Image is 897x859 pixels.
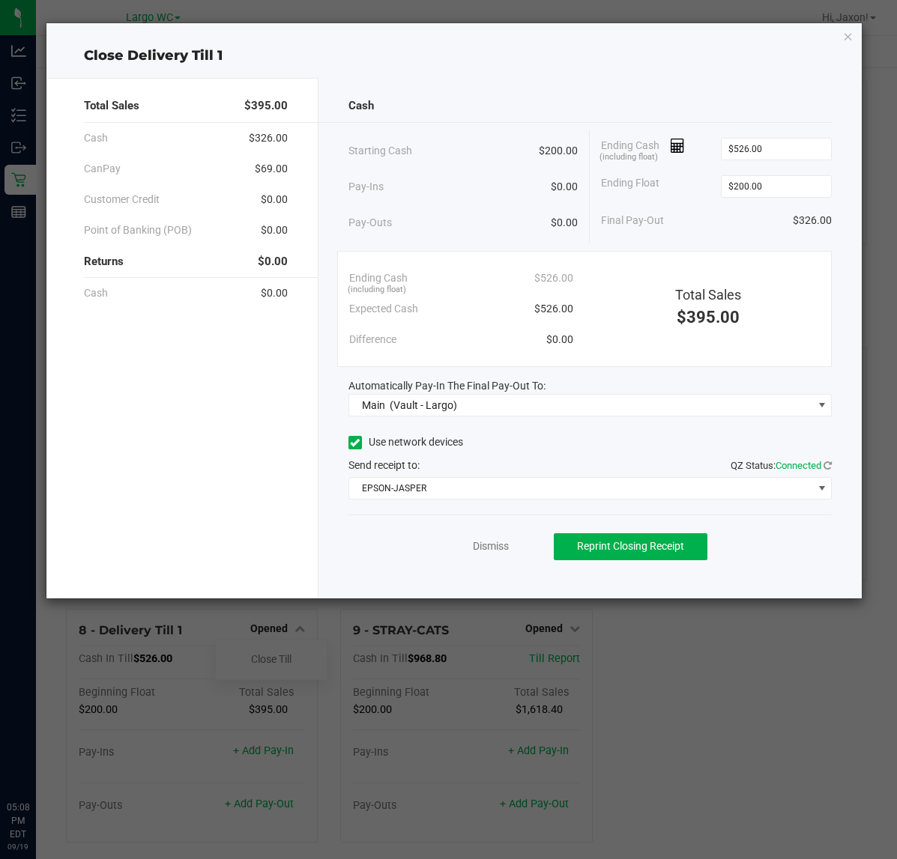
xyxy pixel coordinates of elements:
span: Automatically Pay-In The Final Pay-Out To: [348,380,546,392]
span: CanPay [84,161,121,177]
span: $0.00 [551,215,578,231]
span: $0.00 [261,222,288,238]
span: $0.00 [258,253,288,270]
span: Difference [349,332,396,347]
span: Total Sales [84,97,139,115]
span: Expected Cash [349,301,418,317]
span: Main [362,399,385,411]
div: Close Delivery Till 1 [46,46,863,66]
span: $526.00 [534,270,573,286]
span: $0.00 [551,179,578,195]
span: Total Sales [675,287,741,303]
span: Pay-Outs [348,215,392,231]
span: (including float) [599,151,658,164]
span: $69.00 [255,161,288,177]
span: Final Pay-Out [601,213,664,228]
span: $200.00 [539,143,578,159]
span: $0.00 [261,192,288,207]
button: Reprint Closing Receipt [554,533,707,560]
span: Starting Cash [348,143,412,159]
span: $0.00 [546,332,573,347]
span: Reprint Closing Receipt [577,540,684,552]
iframe: Resource center [15,739,60,784]
span: (including float) [348,284,406,297]
span: Point of Banking (POB) [84,222,192,238]
span: Ending Cash [601,138,685,160]
span: EPSON-JASPER [349,478,813,499]
label: Use network devices [348,434,463,450]
span: Connected [776,460,821,471]
span: $326.00 [249,130,288,146]
span: $326.00 [793,213,832,228]
span: Cash [84,285,108,301]
span: Ending Float [601,175,659,198]
div: Returns [84,246,288,278]
span: $526.00 [534,301,573,317]
span: Cash [348,97,374,115]
span: Cash [84,130,108,146]
span: $0.00 [261,285,288,301]
span: $395.00 [244,97,288,115]
a: Dismiss [473,538,509,554]
span: (Vault - Largo) [390,399,457,411]
span: Send receipt to: [348,459,420,471]
span: QZ Status: [731,460,832,471]
span: Customer Credit [84,192,160,207]
span: $395.00 [677,308,740,327]
span: Pay-Ins [348,179,384,195]
span: Ending Cash [349,270,408,286]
